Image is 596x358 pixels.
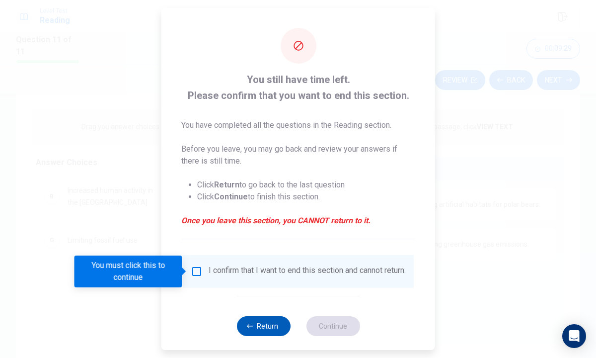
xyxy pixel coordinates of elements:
[197,191,415,203] li: Click to finish this section.
[181,215,415,227] em: Once you leave this section, you CANNOT return to it.
[181,119,415,131] p: You have completed all the questions in the Reading section.
[181,72,415,103] span: You still have time left. Please confirm that you want to end this section.
[209,266,406,277] div: I confirm that I want to end this section and cannot return.
[74,256,182,287] div: You must click this to continue
[197,179,415,191] li: Click to go back to the last question
[191,266,203,277] span: You must click this to continue
[306,316,360,336] button: Continue
[181,143,415,167] p: Before you leave, you may go back and review your answers if there is still time.
[214,192,248,201] strong: Continue
[214,180,239,189] strong: Return
[562,324,586,348] div: Open Intercom Messenger
[236,316,290,336] button: Return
